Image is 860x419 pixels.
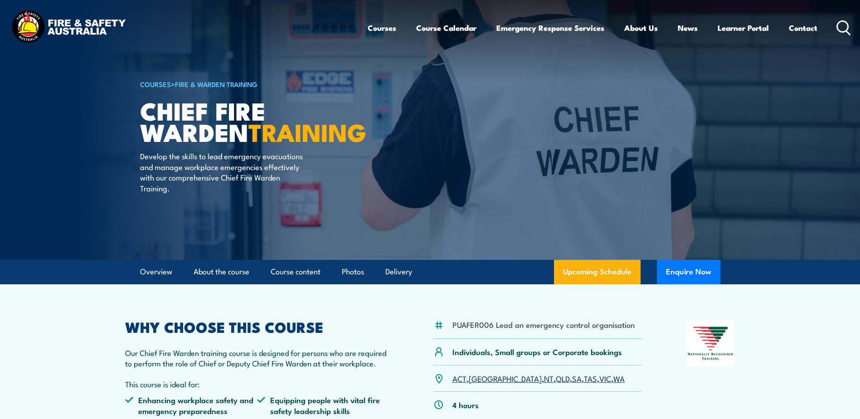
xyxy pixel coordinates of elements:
[140,78,364,89] h6: >
[678,16,698,40] a: News
[140,151,306,193] p: Develop the skills to lead emergency evacuations and manage workplace emergencies effectively wit...
[140,260,172,284] a: Overview
[452,373,466,384] a: ACT
[452,319,635,330] li: PUAFER006 Lead an emergency control organisation
[686,320,735,366] img: Nationally Recognised Training logo.
[125,379,390,389] p: This course is ideal for:
[194,260,249,284] a: About the course
[556,373,570,384] a: QLD
[496,16,604,40] a: Emergency Response Services
[385,260,412,284] a: Delivery
[452,400,479,410] p: 4 hours
[789,16,817,40] a: Contact
[416,16,476,40] a: Course Calendar
[175,79,258,89] a: Fire & Warden Training
[248,112,366,150] strong: TRAINING
[554,260,641,284] a: Upcoming Schedule
[452,346,622,357] p: Individuals, Small groups or Corporate bookings
[125,347,390,369] p: Our Chief Fire Warden training course is designed for persons who are required to perform the rol...
[718,16,769,40] a: Learner Portal
[584,373,597,384] a: TAS
[599,373,611,384] a: VIC
[624,16,658,40] a: About Us
[125,320,390,333] h2: WHY CHOOSE THIS COURSE
[140,100,364,142] h1: Chief Fire Warden
[271,260,321,284] a: Course content
[544,373,554,384] a: NT
[342,260,364,284] a: Photos
[140,79,171,89] a: COURSES
[125,395,258,416] li: Enhancing workplace safety and emergency preparedness
[257,395,389,416] li: Equipping people with vital fire safety leadership skills
[452,373,625,384] p: , , , , , , ,
[657,260,720,284] button: Enquire Now
[613,373,625,384] a: WA
[368,16,396,40] a: Courses
[572,373,582,384] a: SA
[469,373,542,384] a: [GEOGRAPHIC_DATA]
